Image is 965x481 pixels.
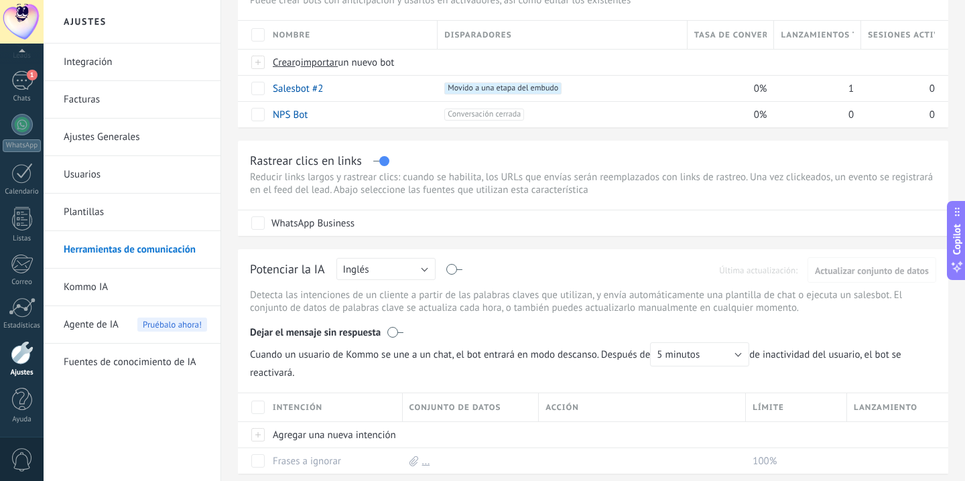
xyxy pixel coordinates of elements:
button: 5 minutos [650,342,749,366]
span: 1 [27,70,38,80]
span: de inactividad del usuario, el bot se reactivará. [250,342,936,379]
div: Calendario [3,188,42,196]
span: 0% [754,82,767,95]
span: 1 [848,82,854,95]
li: Fuentes de conocimiento de IA [44,344,220,381]
li: Facturas [44,81,220,119]
li: Kommo IA [44,269,220,306]
span: Inglés [343,263,369,276]
span: Intención [273,401,322,414]
div: 0 [861,102,935,127]
span: 0 [929,109,935,121]
a: Salesbot #2 [273,82,323,95]
a: Agente de IAPruébalo ahora! [64,306,207,344]
li: Herramientas de comunicación [44,231,220,269]
span: Conversación cerrada [444,109,524,121]
a: Kommo IA [64,269,207,306]
span: Agente de IA [64,306,119,344]
li: Integración [44,44,220,81]
span: 0 [929,82,935,95]
div: 100% [746,448,840,474]
span: Copilot [950,224,964,255]
span: Disparadores [444,29,511,42]
span: Nombre [273,29,310,42]
div: WhatsApp Business [271,217,355,230]
div: 0% [688,76,768,101]
a: Ajustes Generales [64,119,207,156]
li: Ajustes Generales [44,119,220,156]
span: Tasa de conversión [694,29,767,42]
span: Cuando un usuario de Kommo se une a un chat, el bot entrará en modo descanso. Después de [250,342,749,366]
div: Chats [3,94,42,103]
span: o [296,56,301,69]
a: Facturas [64,81,207,119]
div: Potenciar la IA [250,261,325,282]
span: Límite [753,401,784,414]
a: NPS Bot [273,109,308,121]
span: Movido a una etapa del embudo [444,82,562,94]
span: Lanzamientos totales [781,29,854,42]
a: Plantillas [64,194,207,231]
span: Crear [273,56,296,69]
span: 0% [754,109,767,121]
li: Agente de IA [44,306,220,344]
a: Fuentes de conocimiento de IA [64,344,207,381]
div: Correo [3,278,42,287]
a: ... [422,455,430,468]
span: Sesiones activas [868,29,935,42]
a: Integración [64,44,207,81]
div: 0 [774,102,854,127]
span: Lanzamiento [854,401,917,414]
span: importar [301,56,338,69]
div: Listas [3,234,42,243]
span: Pruébalo ahora! [137,318,207,332]
div: 0 [861,76,935,101]
p: Reducir links largos y rastrear clics: cuando se habilita, los URLs que envías serán reemplazados... [250,171,936,196]
li: Plantillas [44,194,220,231]
span: Conjunto de datos [409,401,501,414]
span: 5 minutos [657,348,700,361]
div: WhatsApp [3,139,41,152]
span: un nuevo bot [338,56,394,69]
a: Usuarios [64,156,207,194]
span: 100% [753,455,777,468]
p: Detecta las intenciones de un cliente a partir de las palabras claves que utilizan, y envía autom... [250,289,936,314]
div: Ajustes [3,368,42,377]
div: Agregar una nueva intención [266,422,396,448]
div: 0% [688,102,768,127]
li: Usuarios [44,156,220,194]
div: Rastrear clics en links [250,153,362,168]
span: Acción [545,401,579,414]
div: Dejar el mensaje sin respuesta [250,317,936,342]
button: Inglés [336,258,436,280]
div: Ayuda [3,415,42,424]
span: 0 [848,109,854,121]
a: Herramientas de comunicación [64,231,207,269]
div: 1 [774,76,854,101]
div: Estadísticas [3,322,42,330]
a: Frases a ignorar [273,455,341,468]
